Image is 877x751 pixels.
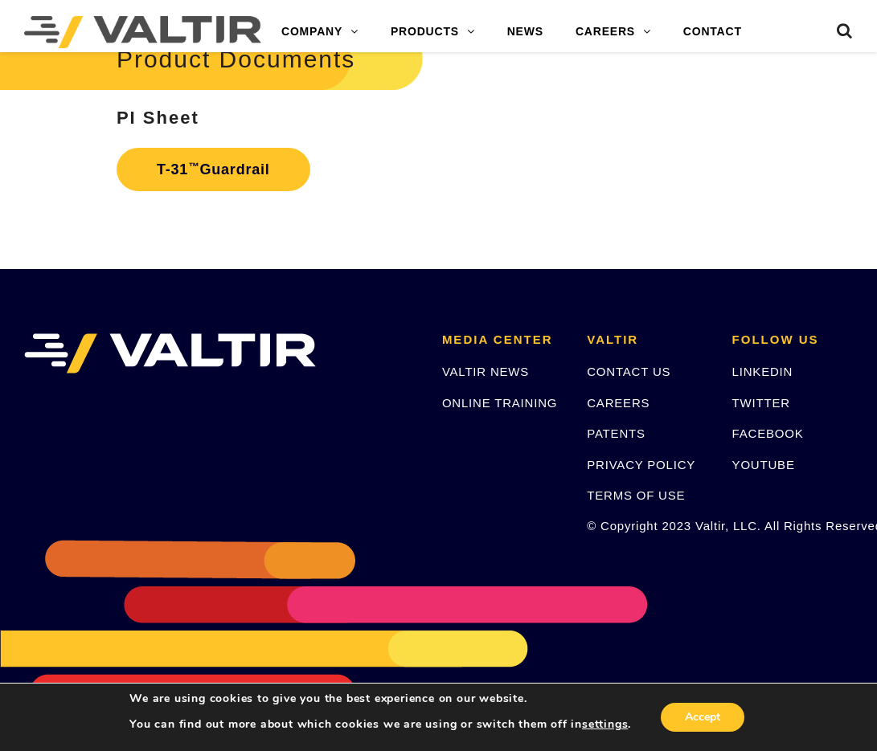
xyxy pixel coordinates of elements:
[587,516,707,535] p: © Copyright 2023 Valtir, LLC. All Rights Reserved.
[442,396,557,410] a: ONLINE TRAINING
[129,692,631,706] p: We are using cookies to give you the best experience on our website.
[587,458,695,471] a: PRIVACY POLICY
[129,717,631,732] p: You can find out more about which cookies we are using or switch them off in .
[587,488,685,502] a: TERMS OF USE
[732,458,795,471] a: YOUTUBE
[661,703,744,732] button: Accept
[732,333,853,347] h2: FOLLOW US
[587,333,707,347] h2: VALTIR
[442,333,563,347] h2: MEDIA CENTER
[491,16,559,48] a: NEWS
[732,427,804,440] a: FACEBOOK
[117,108,199,128] strong: PI Sheet
[559,16,667,48] a: CAREERS
[587,427,645,440] a: PATENTS
[732,365,793,378] a: LINKEDIN
[117,148,310,191] a: T-31™Guardrail
[587,396,650,410] a: CAREERS
[188,161,199,173] sup: ™
[732,396,790,410] a: TWITTER
[265,16,375,48] a: COMPANY
[442,365,529,378] a: VALTIR NEWS
[375,16,491,48] a: PRODUCTS
[587,365,670,378] a: CONTACT US
[582,717,628,732] button: settings
[667,16,758,48] a: CONTACT
[24,16,261,48] img: Valtir
[24,333,316,373] img: VALTIR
